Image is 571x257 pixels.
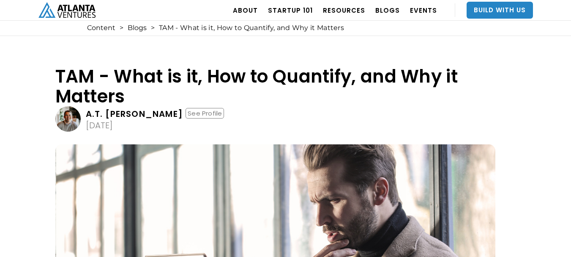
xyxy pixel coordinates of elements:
a: Blogs [128,24,147,32]
a: Content [87,24,115,32]
div: > [151,24,155,32]
a: Build With Us [467,2,533,19]
div: TAM - What is it, How to Quantify, and Why it Matters [159,24,344,32]
div: A.T. [PERSON_NAME] [86,110,183,118]
h1: TAM - What is it, How to Quantify, and Why it Matters [55,66,495,106]
div: See Profile [186,108,224,119]
a: A.T. [PERSON_NAME]See Profile[DATE] [55,106,495,132]
div: > [120,24,123,32]
div: [DATE] [86,121,113,130]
